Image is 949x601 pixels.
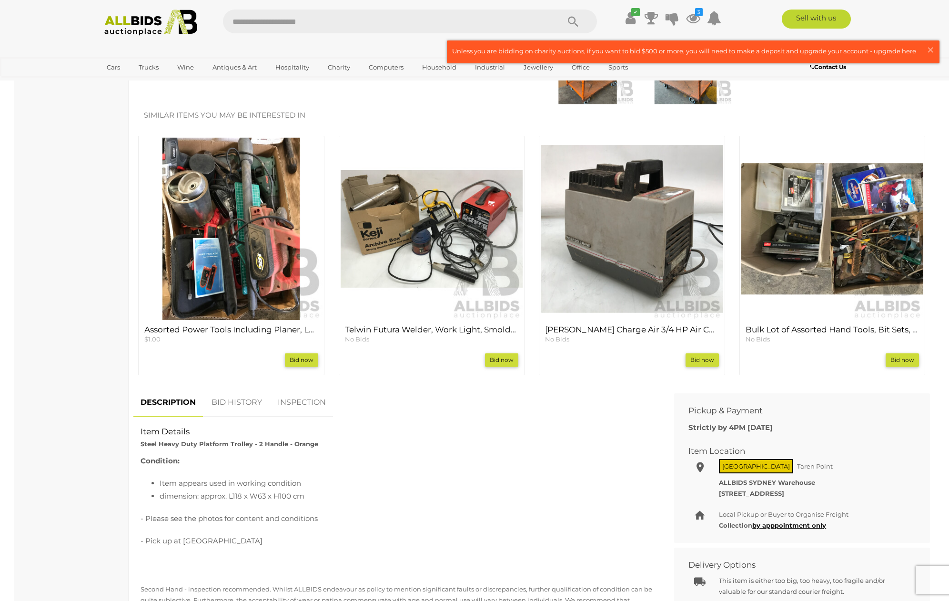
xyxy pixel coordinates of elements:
[485,353,518,367] a: Bid now
[886,353,919,367] a: Bid now
[271,389,333,417] a: INSPECTION
[101,75,181,91] a: [GEOGRAPHIC_DATA]
[133,389,203,417] a: DESCRIPTION
[752,521,826,529] a: by apppointment only
[545,325,719,334] h4: [PERSON_NAME] Charge Air 3/4 HP Air Compressor
[623,10,637,27] a: ✔
[539,136,725,375] div: Ingersoll-Rand Charge Air 3/4 HP Air Compressor
[688,561,901,570] h2: Delivery Options
[322,60,356,75] a: Charity
[688,423,773,432] b: Strictly by 4PM [DATE]
[719,479,815,486] strong: ALLBIDS SYDNEY Warehouse
[341,138,523,320] img: Telwin Futura Welder, Work Light, Smoldering Torch, and Assorted Tools and Bits
[363,60,410,75] a: Computers
[686,10,700,27] a: 3
[141,512,653,525] p: - Please see the photos for content and conditions
[746,325,919,344] a: Bulk Lot of Assorted Hand Tools, Bit Sets, Magazines, and More No Bids
[688,406,901,415] h2: Pickup & Payment
[746,335,919,344] p: No Bids
[926,40,935,59] span: ×
[285,353,318,367] a: Bid now
[339,136,525,375] div: Telwin Futura Welder, Work Light, Smoldering Torch, and Assorted Tools and Bits
[631,8,640,16] i: ✔
[602,60,634,75] a: Sports
[810,63,846,70] b: Contact Us
[719,511,848,518] span: Local Pickup or Buyer to Organise Freight
[101,60,126,75] a: Cars
[719,490,784,497] strong: [STREET_ADDRESS]
[545,325,719,344] a: [PERSON_NAME] Charge Air 3/4 HP Air Compressor No Bids
[141,440,318,448] strong: Steel Heavy Duty Platform Trolley - 2 Handle - Orange
[810,62,848,72] a: Contact Us
[141,427,653,436] h2: Item Details
[345,335,519,344] p: No Bids
[140,138,323,320] img: Assorted Power Tools Including Planer, Loading Screwdriver, Drill, and More
[269,60,315,75] a: Hospitality
[99,10,202,36] img: Allbids.com.au
[739,136,926,375] div: Bulk Lot of Assorted Hand Tools, Bit Sets, Magazines, and More
[345,325,519,344] a: Telwin Futura Welder, Work Light, Smoldering Torch, and Assorted Tools and Bits No Bids
[695,8,703,16] i: 3
[741,138,924,320] img: Bulk Lot of Assorted Hand Tools, Bit Sets, Magazines, and More
[160,490,653,502] li: dimension: approx. L118 x W63 x H100 cm
[545,335,719,344] p: No Bids
[144,325,318,334] h4: Assorted Power Tools Including Planer, Loading Screwdriver, Drill, and More
[719,459,793,473] span: [GEOGRAPHIC_DATA]
[132,60,165,75] a: Trucks
[144,335,318,344] p: $1.00
[160,477,653,490] li: Item appears used in working condition
[541,138,723,320] img: Ingersoll-Rand Charge Air 3/4 HP Air Compressor
[144,325,318,344] a: Assorted Power Tools Including Planer, Loading Screwdriver, Drill, and More $1.00
[141,534,653,547] p: - Pick up at [GEOGRAPHIC_DATA]
[469,60,511,75] a: Industrial
[688,447,901,456] h2: Item Location
[549,10,597,33] button: Search
[782,10,851,29] a: Sell with us
[144,111,919,120] h2: Similar items you may be interested in
[517,60,559,75] a: Jewellery
[345,325,519,334] h4: Telwin Futura Welder, Work Light, Smoldering Torch, and Assorted Tools and Bits
[416,60,463,75] a: Household
[206,60,263,75] a: Antiques & Art
[204,389,269,417] a: BID HISTORY
[138,136,324,375] div: Assorted Power Tools Including Planer, Loading Screwdriver, Drill, and More
[719,575,909,598] p: This item is either too big, too heavy, too fragile and/or valuable for our standard courier frei...
[686,353,719,367] a: Bid now
[795,460,835,472] span: Taren Point
[565,60,596,75] a: Office
[719,521,826,529] b: Collection
[171,60,200,75] a: Wine
[746,325,919,334] h4: Bulk Lot of Assorted Hand Tools, Bit Sets, Magazines, and More
[141,456,180,465] b: Condition:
